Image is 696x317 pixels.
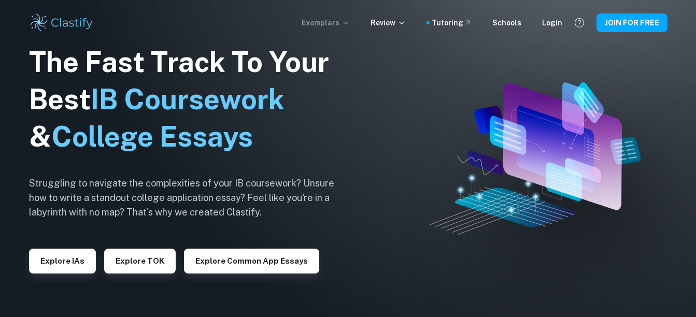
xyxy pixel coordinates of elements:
button: Explore TOK [104,249,176,273]
a: Schools [492,17,521,28]
a: Tutoring [432,17,472,28]
button: Explore IAs [29,249,96,273]
button: Help and Feedback [571,14,588,32]
a: Explore TOK [104,255,176,265]
img: Clastify logo [29,12,95,33]
p: Review [371,17,406,28]
img: Clastify hero [430,82,640,235]
span: College Essays [51,120,253,153]
p: Exemplars [302,17,350,28]
h6: Struggling to navigate the complexities of your IB coursework? Unsure how to write a standout col... [29,176,350,220]
a: Explore Common App essays [184,255,319,265]
button: Explore Common App essays [184,249,319,273]
span: IB Coursework [91,83,285,116]
h1: The Fast Track To Your Best & [29,44,350,155]
button: JOIN FOR FREE [596,13,667,32]
a: Explore IAs [29,255,96,265]
a: Login [542,17,562,28]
